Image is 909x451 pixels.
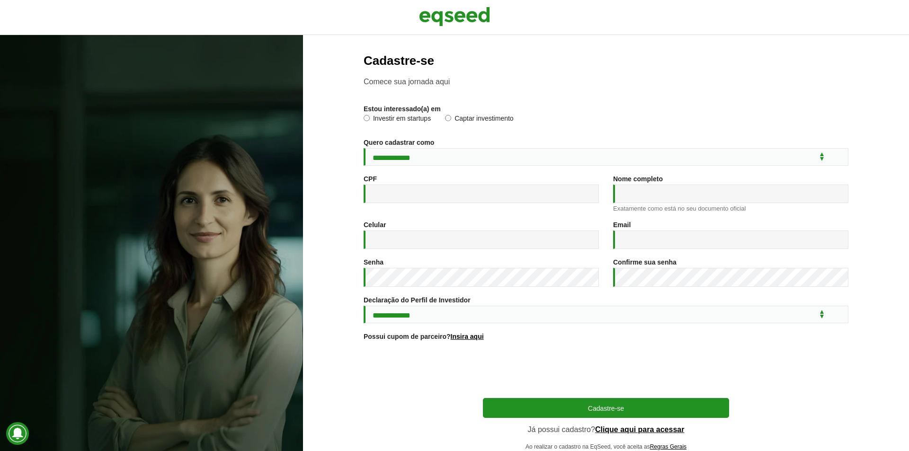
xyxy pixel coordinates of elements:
iframe: reCAPTCHA [534,352,678,389]
label: Investir em startups [364,115,431,124]
label: Estou interessado(a) em [364,106,441,112]
p: Já possui cadastro? [483,425,729,434]
label: Email [613,221,631,228]
button: Cadastre-se [483,398,729,418]
label: Nome completo [613,176,663,182]
label: Possui cupom de parceiro? [364,333,484,340]
img: EqSeed Logo [419,5,490,28]
label: Celular [364,221,386,228]
label: Quero cadastrar como [364,139,434,146]
div: Exatamente como está no seu documento oficial [613,205,848,212]
input: Captar investimento [445,115,451,121]
label: Confirme sua senha [613,259,677,265]
p: Ao realizar o cadastro na EqSeed, você aceita as [483,443,729,450]
a: Clique aqui para acessar [595,426,685,433]
input: Investir em startups [364,115,370,121]
a: Regras Gerais [650,444,686,450]
label: CPF [364,176,377,182]
p: Comece sua jornada aqui [364,77,848,86]
label: Senha [364,259,383,265]
label: Declaração do Perfil de Investidor [364,297,471,303]
label: Captar investimento [445,115,514,124]
h2: Cadastre-se [364,54,848,68]
a: Insira aqui [451,333,484,340]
